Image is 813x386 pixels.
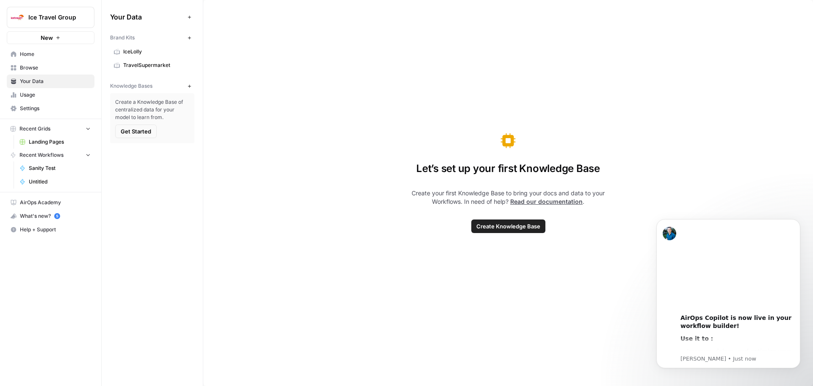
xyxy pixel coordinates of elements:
[110,12,184,22] span: Your Data
[16,135,94,149] a: Landing Pages
[123,61,191,69] span: TravelSupermarket
[20,199,91,206] span: AirOps Academy
[7,102,94,115] a: Settings
[20,50,91,58] span: Home
[7,122,94,135] button: Recent Grids
[644,206,813,382] iframe: Intercom notifications message
[7,31,94,44] button: New
[7,210,94,222] div: What's new?
[416,162,600,175] span: Let’s set up your first Knowledge Base
[121,127,151,136] span: Get Started
[29,164,91,172] span: Sanity Test
[41,33,53,42] span: New
[471,219,545,233] button: Create Knowledge Base
[7,88,94,102] a: Usage
[54,213,60,219] a: 5
[7,75,94,88] a: Your Data
[7,209,94,223] button: What's new? 5
[7,61,94,75] a: Browse
[20,78,91,85] span: Your Data
[28,13,80,22] span: Ice Travel Group
[56,214,58,218] text: 5
[20,105,91,112] span: Settings
[400,189,617,206] span: Create your first Knowledge Base to bring your docs and data to your Workflows. In need of help? .
[110,34,135,42] span: Brand Kits
[7,196,94,209] a: AirOps Academy
[16,175,94,189] a: Untitled
[110,58,194,72] a: TravelSupermarket
[29,138,91,146] span: Landing Pages
[20,64,91,72] span: Browse
[19,125,50,133] span: Recent Grids
[19,151,64,159] span: Recent Workflows
[16,161,94,175] a: Sanity Test
[29,178,91,186] span: Untitled
[10,10,25,25] img: Ice Travel Group Logo
[20,226,91,233] span: Help + Support
[123,48,191,56] span: IceLolly
[510,198,583,205] a: Read our documentation
[20,91,91,99] span: Usage
[115,125,157,138] button: Get Started
[110,82,152,90] span: Knowledge Bases
[7,223,94,236] button: Help + Support
[115,98,189,121] span: Create a Knowledge Base of centralized data for your model to learn from.
[7,149,94,161] button: Recent Workflows
[110,45,194,58] a: IceLolly
[7,47,94,61] a: Home
[476,222,540,230] span: Create Knowledge Base
[7,7,94,28] button: Workspace: Ice Travel Group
